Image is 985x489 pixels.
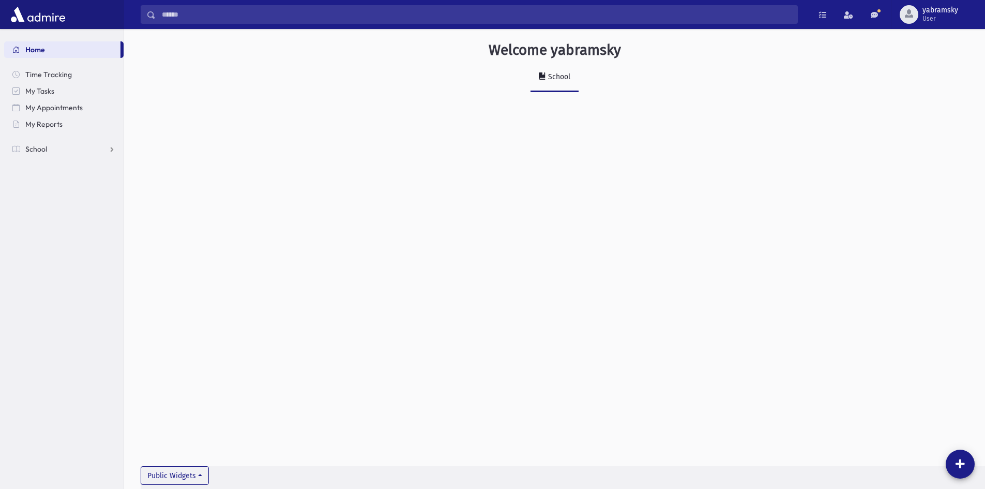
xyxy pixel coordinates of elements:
[25,70,72,79] span: Time Tracking
[531,63,579,92] a: School
[4,116,124,132] a: My Reports
[8,4,68,25] img: AdmirePro
[141,466,209,485] button: Public Widgets
[25,120,63,129] span: My Reports
[4,141,124,157] a: School
[489,41,621,59] h3: Welcome yabramsky
[156,5,797,24] input: Search
[4,99,124,116] a: My Appointments
[922,6,958,14] span: yabramsky
[546,72,570,81] div: School
[25,86,54,96] span: My Tasks
[25,144,47,154] span: School
[4,41,120,58] a: Home
[4,66,124,83] a: Time Tracking
[25,45,45,54] span: Home
[922,14,958,23] span: User
[25,103,83,112] span: My Appointments
[4,83,124,99] a: My Tasks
